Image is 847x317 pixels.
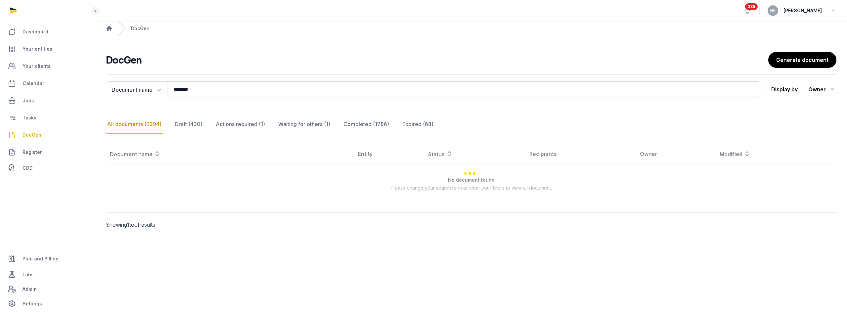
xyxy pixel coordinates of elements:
div: Expired (68) [401,115,435,134]
span: Dashboard [22,28,48,36]
a: Tasks [5,110,90,126]
p: Display by [771,84,798,95]
a: Admin [5,283,90,296]
span: Calendar [22,79,44,87]
a: Labs [5,267,90,283]
span: DocGen [22,131,41,139]
a: Settings [5,296,90,312]
a: Your entities [5,41,90,57]
span: Register [22,148,42,156]
span: 235 [745,3,758,10]
div: Waiting for others (1) [277,115,332,134]
span: 1 [127,221,129,228]
span: CDD [22,164,33,172]
div: Actions required (1) [214,115,266,134]
button: Document name [106,81,167,97]
h2: DocGen [106,54,768,66]
span: Jobs [22,97,34,105]
a: Dashboard [5,24,90,40]
span: Plan and Billing [22,255,59,263]
a: DocGen [5,127,90,143]
nav: Tabs [106,115,836,134]
span: Your entities [22,45,52,53]
a: Calendar [5,75,90,91]
a: Generate document [768,52,836,68]
span: Labs [22,271,34,279]
div: Owner [808,84,836,95]
div: Completed (1786) [342,115,390,134]
span: [PERSON_NAME] [783,7,822,15]
p: Showing to of results [106,213,281,237]
div: All documents (2294) [106,115,163,134]
a: Register [5,144,90,160]
span: Admin [22,285,37,293]
div: Draft (430) [173,115,204,134]
button: HF [768,5,778,16]
span: HF [770,9,776,13]
div: Loading [106,145,836,202]
span: Settings [22,300,42,308]
span: Tasks [22,114,36,122]
a: Jobs [5,93,90,109]
a: Plan and Billing [5,251,90,267]
a: CDD [5,161,90,175]
a: Your clients [5,58,90,74]
span: Your clients [22,62,51,70]
nav: Breadcrumb [95,21,847,36]
div: DocGen [131,25,150,32]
